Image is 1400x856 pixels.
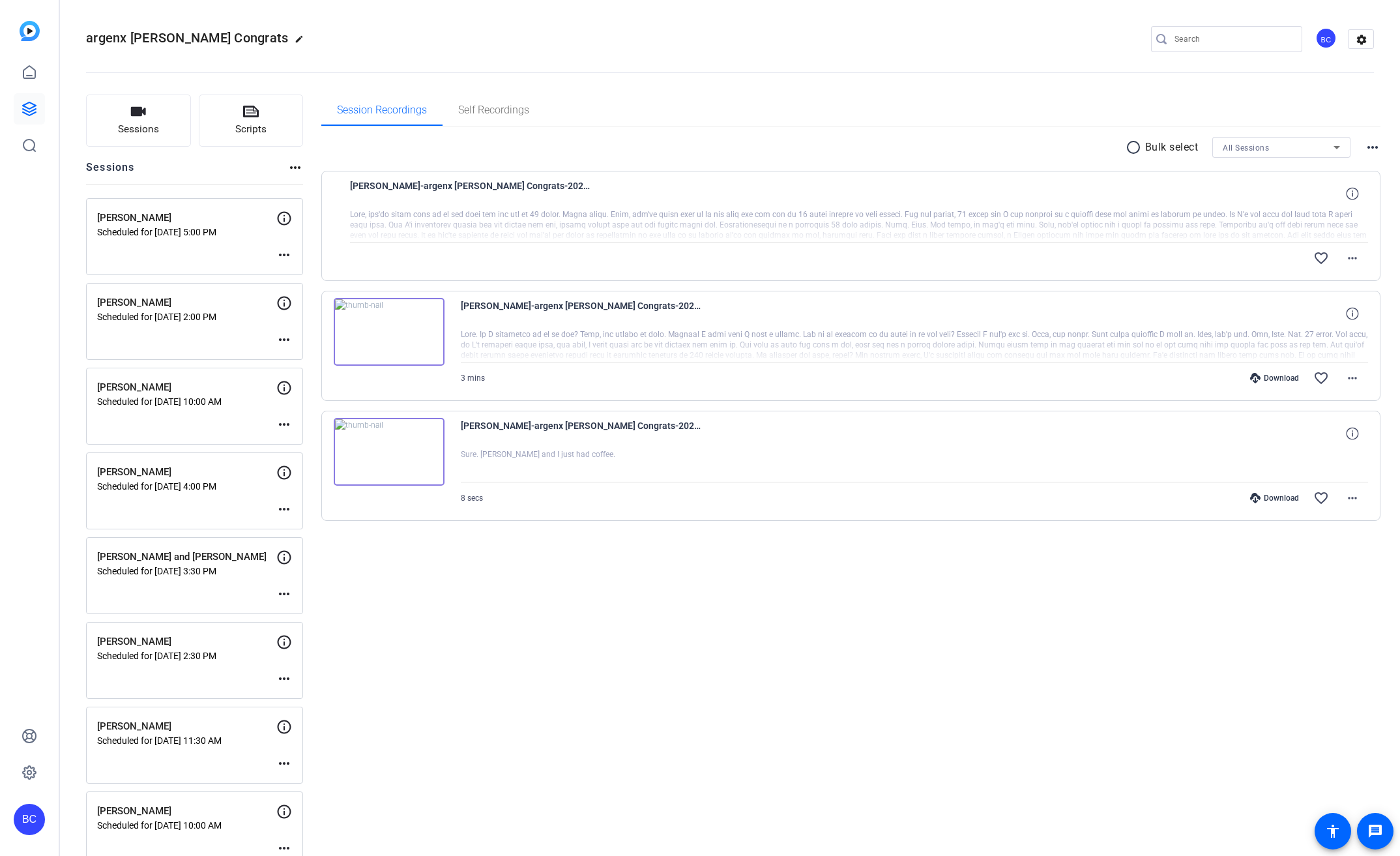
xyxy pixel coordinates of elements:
p: Scheduled for [DATE] 2:00 PM [97,312,276,322]
mat-icon: more_horiz [276,332,292,347]
mat-icon: more_horiz [1345,250,1360,266]
mat-icon: message [1367,823,1383,839]
span: Scripts [235,122,267,137]
span: Session Recordings [337,105,427,115]
mat-icon: more_horiz [276,417,292,432]
p: [PERSON_NAME] [97,465,276,480]
p: Scheduled for [DATE] 2:30 PM [97,651,276,661]
mat-icon: more_horiz [276,247,292,263]
p: [PERSON_NAME] and [PERSON_NAME] [97,550,276,565]
mat-icon: accessibility [1325,823,1341,839]
span: Self Recordings [458,105,529,115]
mat-icon: settings [1349,30,1375,50]
img: thumb-nail [334,418,445,486]
ngx-avatar: Brian Curp [1315,27,1338,50]
mat-icon: more_horiz [276,840,292,856]
mat-icon: more_horiz [1365,140,1380,155]
mat-icon: more_horiz [1345,370,1360,386]
span: Sessions [118,122,159,137]
button: Sessions [86,95,191,147]
mat-icon: favorite_border [1313,370,1329,386]
div: Download [1244,373,1305,383]
p: [PERSON_NAME] [97,634,276,649]
mat-icon: more_horiz [276,671,292,686]
p: [PERSON_NAME] [97,380,276,395]
p: Scheduled for [DATE] 10:00 AM [97,820,276,831]
div: BC [1315,27,1337,49]
mat-icon: more_horiz [1345,490,1360,506]
p: [PERSON_NAME] [97,211,276,226]
mat-icon: more_horiz [276,756,292,771]
span: 3 mins [461,374,485,383]
span: [PERSON_NAME]-argenx [PERSON_NAME] Congrats-2025-09-29-12-15-31-656-0 [461,418,702,449]
mat-icon: more_horiz [287,160,303,175]
span: argenx [PERSON_NAME] Congrats [86,30,288,46]
mat-icon: favorite_border [1313,490,1329,506]
span: All Sessions [1223,143,1269,153]
mat-icon: radio_button_unchecked [1126,140,1145,155]
div: Download [1244,493,1305,503]
p: [PERSON_NAME] [97,804,276,819]
mat-icon: more_horiz [276,501,292,517]
p: Bulk select [1145,140,1199,155]
p: [PERSON_NAME] [97,295,276,310]
p: Scheduled for [DATE] 4:00 PM [97,481,276,492]
input: Search [1174,31,1292,47]
span: 8 secs [461,494,483,503]
p: Scheduled for [DATE] 11:30 AM [97,735,276,746]
mat-icon: edit [295,35,310,50]
img: blue-gradient.svg [20,21,40,41]
mat-icon: favorite_border [1313,250,1329,266]
button: Scripts [199,95,304,147]
div: BC [14,804,45,835]
span: [PERSON_NAME]-argenx [PERSON_NAME] Congrats-2025-09-29-13-09-23-319-0 [350,178,591,209]
span: [PERSON_NAME]-argenx [PERSON_NAME] Congrats-2025-09-29-12-16-42-977-0 [461,298,702,329]
img: thumb-nail [334,298,445,366]
p: Scheduled for [DATE] 3:30 PM [97,566,276,576]
p: Scheduled for [DATE] 10:00 AM [97,396,276,407]
mat-icon: more_horiz [276,586,292,602]
h2: Sessions [86,160,135,184]
p: Scheduled for [DATE] 5:00 PM [97,227,276,237]
p: [PERSON_NAME] [97,719,276,734]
